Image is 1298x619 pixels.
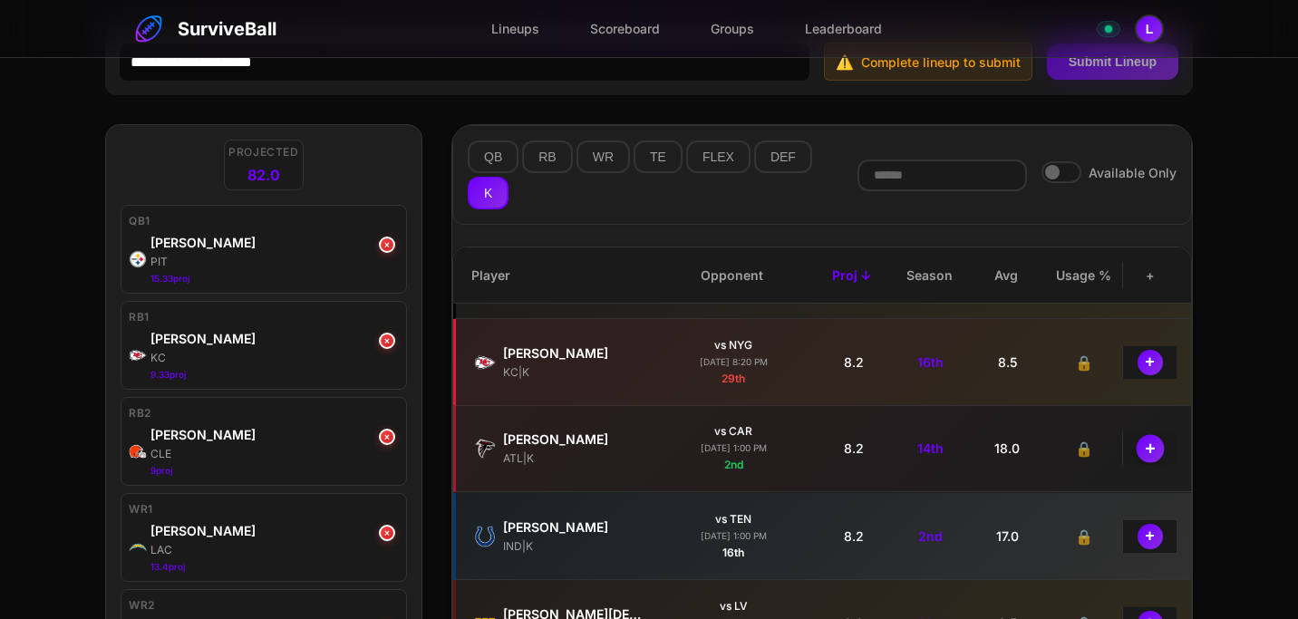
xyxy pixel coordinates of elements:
[129,309,399,325] div: RB1
[134,15,163,44] img: SurviveBall
[1075,352,1093,373] span: 🔒
[503,517,648,537] div: Spencer Shrader
[129,250,147,268] img: PIT logo
[968,262,1045,288] div: Avg
[468,140,518,173] button: QB
[1045,262,1122,288] div: Usage %
[576,12,674,45] a: Scoreboard
[701,529,767,543] div: [DATE] 1:00 PM
[129,442,147,460] img: CLE logo
[714,337,752,353] div: vs NYG
[576,140,630,173] button: WR
[503,364,648,381] div: KC | K
[650,262,814,288] div: Opponent
[468,177,509,209] button: K
[918,527,943,546] span: 2nd
[1122,262,1177,288] div: +
[134,15,276,44] a: SurviveBall
[1138,350,1163,375] button: +
[836,51,854,73] span: ⚠️
[815,349,892,375] div: 8.2
[129,597,399,614] div: WR2
[150,272,399,285] div: 15.33 proj
[861,53,1021,72] span: Complete lineup to submit
[522,140,572,173] button: RB
[150,425,399,444] div: Quinshon Judkins
[503,343,648,363] div: Harrison Butker
[700,355,768,369] div: [DATE] 8:20 PM
[969,349,1046,375] div: 8.5
[720,598,748,614] div: vs LV
[379,333,395,349] button: ×
[474,352,496,373] img: KC logo
[754,140,812,173] button: DEF
[701,441,767,455] div: [DATE] 1:00 PM
[686,140,751,173] button: FLEX
[1138,524,1163,549] button: +
[129,538,147,556] img: LAC logo
[129,501,399,517] div: WR1
[815,523,892,549] div: 8.2
[150,329,399,348] div: Kareem Hunt
[503,450,648,467] div: ATL | K
[150,521,399,540] div: Keenan Allen
[477,12,554,45] a: Lineups
[969,435,1046,461] div: 18.0
[150,560,399,574] div: 13.4 proj
[474,438,496,459] img: ATL logo
[724,458,743,471] span: 2nd
[150,464,399,478] div: 9 proj
[917,353,944,372] span: 16th
[1136,434,1164,462] button: +
[129,213,399,229] div: QB1
[891,262,968,288] div: Season
[150,350,399,366] div: KC
[815,435,892,461] div: 8.2
[715,511,751,527] div: vs TEN
[379,429,395,445] button: ×
[917,439,944,458] span: 14th
[468,262,650,288] div: Player
[696,12,769,45] a: Groups
[969,523,1046,549] div: 17.0
[1089,163,1177,182] span: Available Only
[150,446,399,462] div: CLE
[1075,526,1093,547] span: 🔒
[634,140,683,173] button: TE
[503,430,648,449] div: Parker Romo
[1135,15,1164,44] button: Open profile menu
[247,164,280,186] span: 82.0
[379,237,395,253] button: ×
[129,346,147,364] img: KC logo
[150,254,399,270] div: PIT
[1047,44,1178,80] button: Submit Lineup
[503,538,648,555] div: IND | K
[790,12,896,45] a: Leaderboard
[379,525,395,541] button: ×
[1075,438,1093,459] span: 🔒
[714,423,752,440] div: vs CAR
[722,372,745,385] span: 29th
[722,546,744,559] span: 16th
[228,144,298,160] span: Projected
[474,526,496,547] img: IND logo
[814,262,891,288] div: Proj ↓
[150,233,399,252] div: Aaron Rodgers
[129,405,399,421] div: RB2
[150,368,399,382] div: 9.33 proj
[150,542,399,558] div: LAC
